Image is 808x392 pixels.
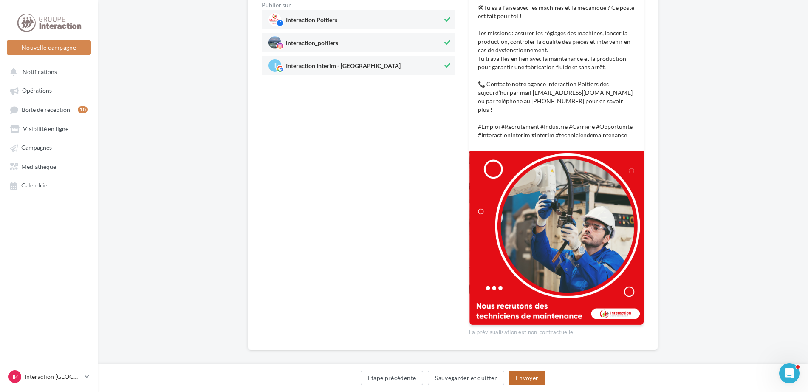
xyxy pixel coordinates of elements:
[21,182,50,189] span: Calendrier
[286,17,337,26] span: Interaction Poitiers
[779,363,800,383] iframe: Intercom live chat
[286,40,338,49] span: interaction_poitiers
[273,62,277,68] span: II
[5,139,93,155] a: Campagnes
[478,3,635,139] p: 🛠Tu es à l’aise avec les machines et la mécanique ? Ce poste est fait pour toi ! Tes missions : a...
[509,371,545,385] button: Envoyer
[428,371,504,385] button: Sauvegarder et quitter
[5,159,93,174] a: Médiathèque
[23,125,68,132] span: Visibilité en ligne
[7,40,91,55] button: Nouvelle campagne
[21,144,52,151] span: Campagnes
[22,87,52,94] span: Opérations
[5,82,93,98] a: Opérations
[262,2,455,8] div: Publier sur
[5,177,93,193] a: Calendrier
[5,121,93,136] a: Visibilité en ligne
[5,64,89,79] button: Notifications
[21,163,56,170] span: Médiathèque
[25,372,81,381] p: Interaction [GEOGRAPHIC_DATA]
[23,68,57,75] span: Notifications
[12,372,18,381] span: IP
[7,369,91,385] a: IP Interaction [GEOGRAPHIC_DATA]
[469,325,644,336] div: La prévisualisation est non-contractuelle
[5,102,93,117] a: Boîte de réception10
[361,371,424,385] button: Étape précédente
[22,106,70,113] span: Boîte de réception
[78,106,88,113] div: 10
[286,63,401,72] span: Interaction Interim - [GEOGRAPHIC_DATA]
